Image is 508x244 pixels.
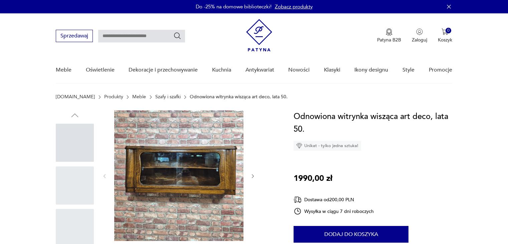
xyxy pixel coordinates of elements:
a: Kuchnia [212,57,231,83]
p: Zaloguj [412,37,427,43]
p: Do -25% na domowe biblioteczki! [196,3,272,10]
a: Style [402,57,414,83]
img: Ikonka użytkownika [416,28,423,35]
a: Nowości [288,57,310,83]
button: Zaloguj [412,28,427,43]
a: Promocje [429,57,452,83]
h1: Odnowiona witrynka wisząca art deco, lata 50. [294,110,452,136]
p: Koszyk [438,37,452,43]
p: Patyna B2B [377,37,401,43]
a: Szafy i szafki [155,94,181,100]
img: Ikona diamentu [296,143,302,149]
button: 0Koszyk [438,28,452,43]
a: Zobacz produkty [275,3,313,10]
div: Dostawa od 200,00 PLN [294,196,374,204]
div: Unikat - tylko jedna sztuka! [294,141,361,151]
a: Ikony designu [354,57,388,83]
img: Zdjęcie produktu Odnowiona witrynka wisząca art deco, lata 50. [114,110,245,241]
a: Klasyki [324,57,340,83]
a: Meble [132,94,146,100]
p: 1990,00 zł [294,172,332,185]
img: Patyna - sklep z meblami i dekoracjami vintage [246,19,272,51]
a: [DOMAIN_NAME] [56,94,95,100]
img: Ikona dostawy [294,196,302,204]
button: Dodaj do koszyka [294,226,408,243]
a: Meble [56,57,71,83]
button: Patyna B2B [377,28,401,43]
a: Ikona medaluPatyna B2B [377,28,401,43]
img: Ikona medalu [386,28,392,36]
a: Sprzedawaj [56,34,93,39]
a: Oświetlenie [86,57,115,83]
div: Wysyłka w ciągu 7 dni roboczych [294,207,374,215]
div: 0 [446,28,451,33]
a: Dekoracje i przechowywanie [129,57,198,83]
a: Antykwariat [245,57,274,83]
button: Szukaj [173,32,181,40]
img: Ikona koszyka [442,28,448,35]
a: Produkty [104,94,123,100]
p: Odnowiona witrynka wisząca art deco, lata 50. [190,94,288,100]
button: Sprzedawaj [56,30,93,42]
